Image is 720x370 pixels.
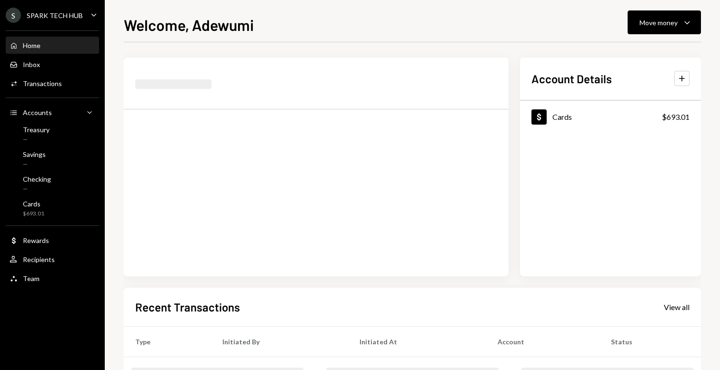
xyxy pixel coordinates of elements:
th: Status [600,326,701,357]
div: Treasury [23,126,50,134]
div: SPARK TECH HUB [27,11,83,19]
div: Recipients [23,255,55,263]
div: Inbox [23,60,40,68]
div: Cards [552,112,572,121]
a: Transactions [6,75,99,92]
a: Checking— [6,172,99,195]
h2: Account Details [531,71,612,87]
button: Move money [628,10,701,34]
a: Savings— [6,147,99,170]
a: Accounts [6,104,99,121]
div: Rewards [23,236,49,244]
div: — [23,185,51,193]
h2: Recent Transactions [135,299,240,315]
a: Recipients [6,251,99,268]
div: Home [23,41,40,49]
a: Cards$693.01 [6,197,99,220]
th: Initiated By [211,326,348,357]
a: View all [664,302,690,312]
th: Account [486,326,600,357]
a: Home [6,37,99,54]
a: Treasury— [6,123,99,146]
div: Accounts [23,108,52,117]
div: Cards [23,200,44,208]
div: S [6,8,21,23]
div: — [23,136,50,144]
div: $693.01 [23,210,44,218]
a: Cards$693.01 [520,101,701,133]
div: — [23,160,46,168]
th: Type [124,326,211,357]
th: Initiated At [348,326,486,357]
div: Move money [640,18,678,28]
a: Team [6,270,99,287]
div: Checking [23,175,51,183]
h1: Welcome, Adewumi [124,15,254,34]
a: Rewards [6,232,99,249]
a: Inbox [6,56,99,73]
div: Transactions [23,79,62,88]
div: $693.01 [662,111,690,123]
div: Savings [23,150,46,158]
div: Team [23,274,40,282]
div: View all [664,302,690,312]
